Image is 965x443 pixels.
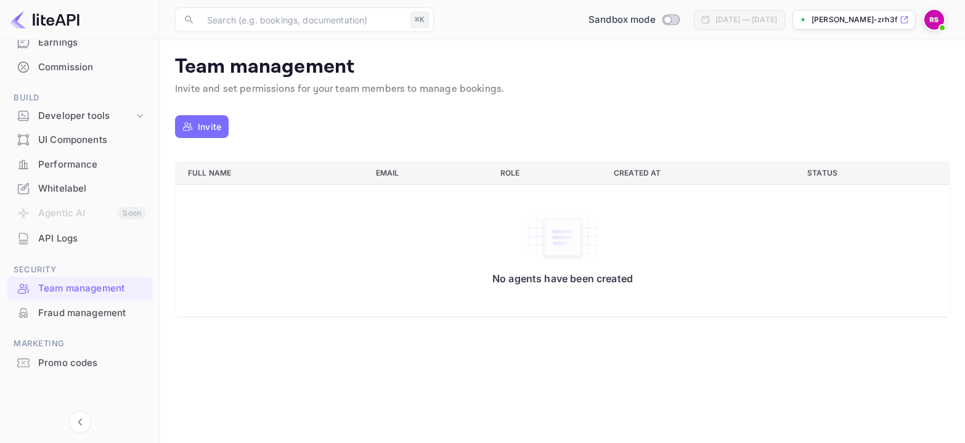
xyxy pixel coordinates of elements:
[175,82,950,97] p: Invite and set permissions for your team members to manage bookings.
[38,182,146,196] div: Whitelabel
[7,31,152,55] div: Earnings
[715,14,777,25] div: [DATE] — [DATE]
[38,282,146,296] div: Team management
[7,277,152,301] div: Team management
[198,120,221,133] p: Invite
[7,153,152,176] a: Performance
[38,109,134,123] div: Developer tools
[588,13,656,27] span: Sandbox mode
[410,12,429,28] div: ⌘K
[10,10,79,30] img: LiteAPI logo
[38,60,146,75] div: Commission
[38,306,146,320] div: Fraud management
[812,14,897,25] p: [PERSON_NAME]-zrh3f.nuitee...
[7,351,152,375] div: Promo codes
[7,55,152,78] a: Commission
[7,91,152,105] span: Build
[526,211,600,263] img: No agents have been created
[38,36,146,50] div: Earnings
[7,277,152,299] a: Team management
[38,133,146,147] div: UI Components
[924,10,944,30] img: Raul Sosa
[7,337,152,351] span: Marketing
[176,161,366,184] th: Full name
[38,356,146,370] div: Promo codes
[584,13,684,27] div: Switch to Production mode
[797,161,950,184] th: Status
[7,301,152,324] a: Fraud management
[7,227,152,251] div: API Logs
[492,272,633,285] p: No agents have been created
[200,7,405,32] input: Search (e.g. bookings, documentation)
[7,55,152,79] div: Commission
[7,263,152,277] span: Security
[491,161,604,184] th: Role
[7,153,152,177] div: Performance
[7,177,152,201] div: Whitelabel
[366,161,491,184] th: Email
[175,161,950,318] table: a dense table
[175,115,229,138] button: Invite
[7,105,152,127] div: Developer tools
[7,177,152,200] a: Whitelabel
[7,351,152,374] a: Promo codes
[7,128,152,152] div: UI Components
[7,31,152,54] a: Earnings
[604,161,797,184] th: Created At
[69,411,91,433] button: Collapse navigation
[175,55,950,79] p: Team management
[7,227,152,250] a: API Logs
[7,301,152,325] div: Fraud management
[7,128,152,151] a: UI Components
[38,232,146,246] div: API Logs
[38,158,146,172] div: Performance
